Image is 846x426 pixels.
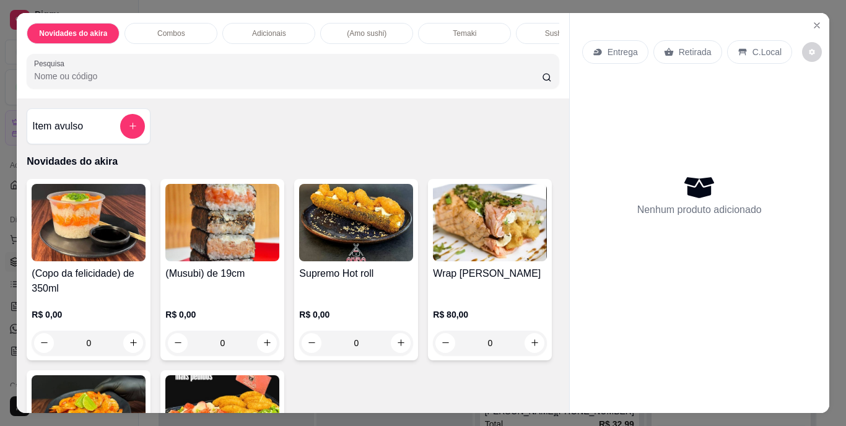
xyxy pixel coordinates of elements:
label: Pesquisa [34,58,69,69]
p: R$ 0,00 [32,308,146,321]
h4: (Musubi) de 19cm [165,266,279,281]
img: product-image [165,184,279,261]
h4: Item avulso [32,119,83,134]
img: product-image [32,184,146,261]
p: Combos [157,28,185,38]
h4: Supremo Hot roll [299,266,413,281]
p: Retirada [679,46,712,58]
p: C.Local [752,46,782,58]
p: Adicionais [252,28,286,38]
p: R$ 0,00 [165,308,279,321]
p: Sushi burg [545,28,580,38]
button: decrease-product-quantity [802,42,822,62]
input: Pesquisa [34,70,542,82]
p: R$ 80,00 [433,308,547,321]
h4: Wrap [PERSON_NAME] [433,266,547,281]
p: Temaki [453,28,476,38]
p: Novidades do akira [27,154,559,169]
img: product-image [433,184,547,261]
img: product-image [299,184,413,261]
p: Nenhum produto adicionado [637,202,762,217]
p: (Amo sushi) [347,28,386,38]
button: Close [807,15,827,35]
p: R$ 0,00 [299,308,413,321]
p: Novidades do akira [39,28,107,38]
button: add-separate-item [120,114,145,139]
p: Entrega [608,46,638,58]
h4: (Copo da felicidade) de 350ml [32,266,146,296]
